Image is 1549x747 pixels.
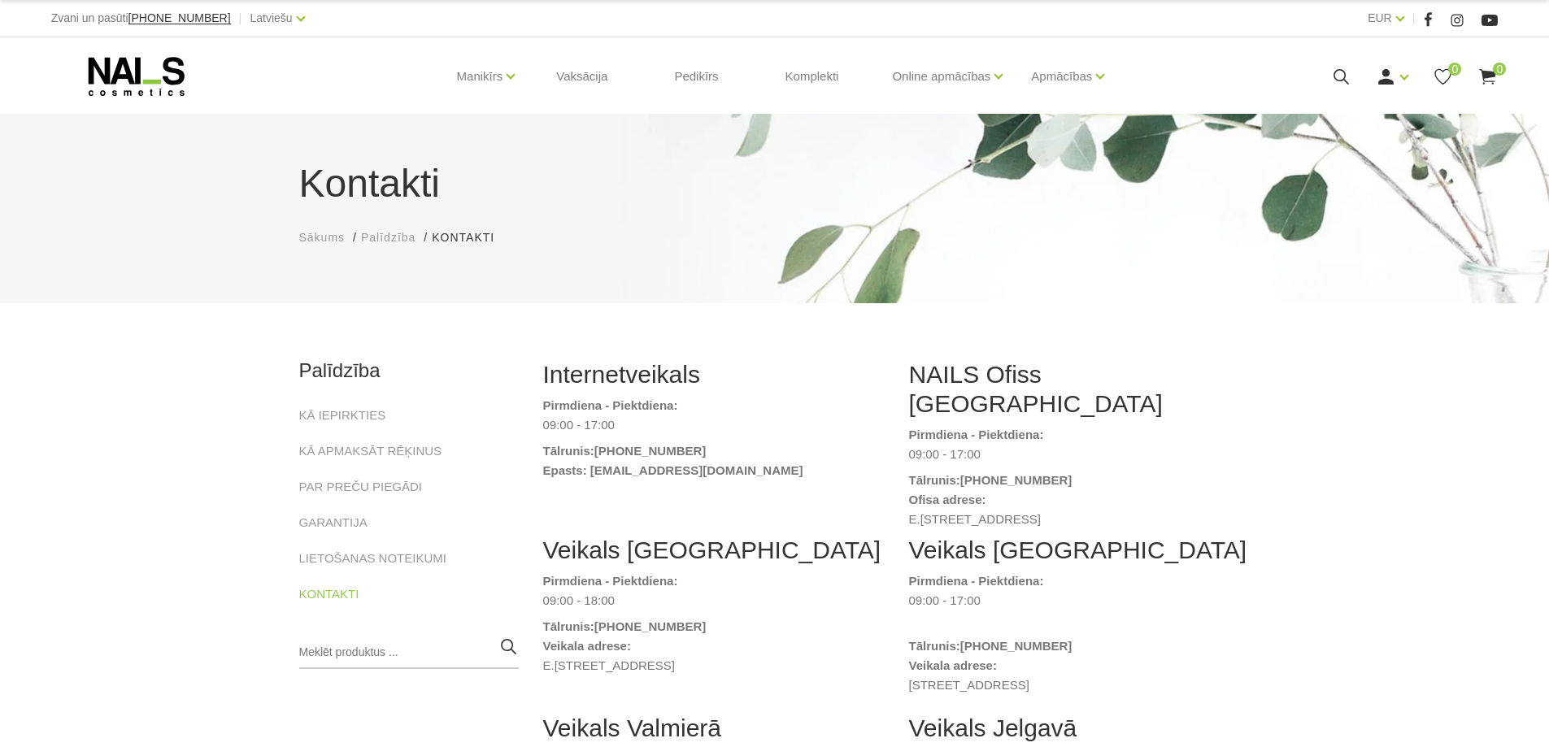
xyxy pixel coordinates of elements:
a: [PHONE_NUMBER] [960,471,1073,490]
strong: Tālrunis: [909,639,960,653]
a: Online apmācības [892,44,990,109]
span: | [1412,8,1416,28]
a: Komplekti [772,37,852,115]
dd: E.[STREET_ADDRESS] [909,510,1251,529]
a: [PHONE_NUMBER] [128,12,231,24]
strong: Ofisa adrese: [909,493,986,506]
h2: Internetveikals [543,360,885,389]
h2: Veikals [GEOGRAPHIC_DATA] [543,536,885,565]
strong: Tālrunis: [909,473,960,487]
strong: Pirmdiena - Piektdiena: [543,398,678,412]
a: EUR [1368,8,1392,28]
a: LIETOŠANAS NOTEIKUMI [299,549,446,568]
h2: NAILS Ofiss [GEOGRAPHIC_DATA] [909,360,1251,419]
span: Palīdzība [361,231,416,244]
h1: Kontakti [299,154,1251,213]
a: KĀ APMAKSĀT RĒĶINUS [299,441,442,461]
h2: Palīdzība [299,360,519,381]
dd: [STREET_ADDRESS] [909,675,1251,695]
strong: Veikala adrese: [909,658,997,672]
strong: Pirmdiena - Piektdiena: [909,428,1044,441]
span: Sākums [299,231,346,244]
a: GARANTIJA [299,513,368,532]
span: | [239,8,242,28]
a: Pedikīrs [661,37,731,115]
a: 0 [1477,67,1498,87]
strong: Pirmdiena - Piektdiena: [909,574,1044,588]
dd: E.[STREET_ADDRESS] [543,656,885,675]
strong: Veikala adrese: [543,639,631,653]
span: [PHONE_NUMBER] [128,11,231,24]
a: Apmācības [1031,44,1092,109]
a: KĀ IEPIRKTIES [299,406,386,425]
div: Zvani un pasūti [51,8,231,28]
a: PAR PREČU PIEGĀDI [299,477,422,497]
strong: Tālrunis: [543,619,594,633]
a: Palīdzība [361,229,416,246]
a: KONTAKTI [299,584,359,604]
a: 0 [1433,67,1453,87]
a: Sākums [299,229,346,246]
dd: 09:00 - 17:00 [909,445,1251,464]
a: [PHONE_NUMBER] [594,441,707,461]
dd: 09:00 - 17:00 [543,415,885,435]
a: Latviešu [250,8,293,28]
strong: : [590,444,594,458]
strong: Pirmdiena - Piektdiena: [543,574,678,588]
li: Kontakti [432,229,511,246]
a: [PHONE_NUMBER] [960,636,1073,656]
h2: Veikals Valmierā [543,714,885,743]
strong: Epasts: [EMAIL_ADDRESS][DOMAIN_NAME] [543,463,803,477]
a: Manikīrs [457,44,503,109]
input: Meklēt produktus ... [299,636,519,669]
h2: Veikals Jelgavā [909,714,1251,743]
strong: Tālrunis [543,444,590,458]
dd: 09:00 - 17:00 [909,591,1251,630]
span: 0 [1493,63,1506,76]
a: [PHONE_NUMBER] [594,617,707,636]
dd: 09:00 - 18:00 [543,591,885,610]
h2: Veikals [GEOGRAPHIC_DATA] [909,536,1251,565]
span: 0 [1448,63,1461,76]
a: Vaksācija [543,37,620,115]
